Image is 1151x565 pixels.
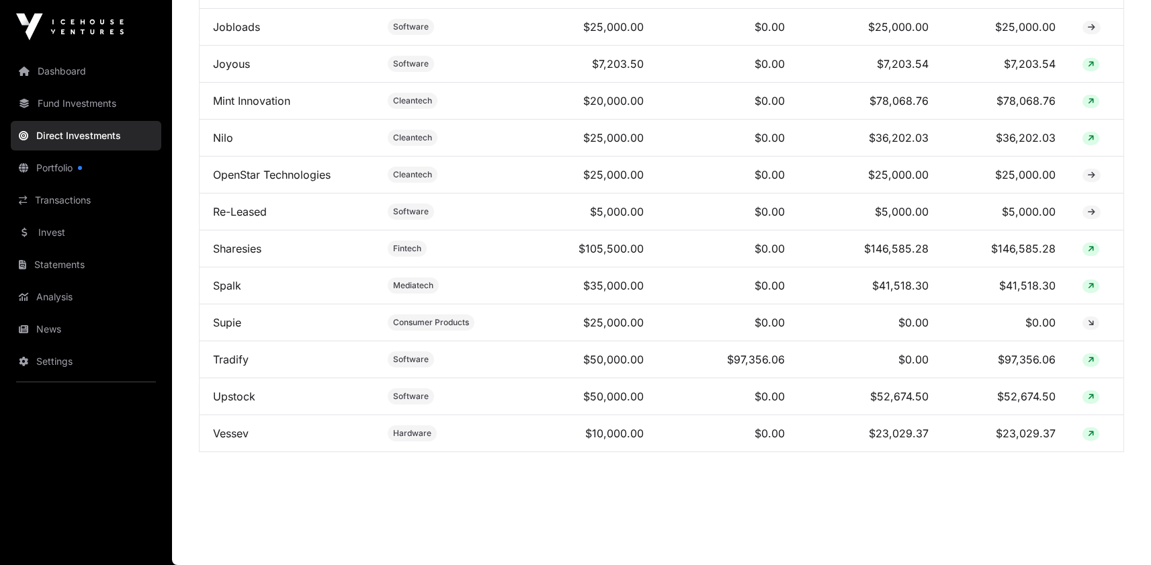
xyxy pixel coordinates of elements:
td: $52,674.50 [942,378,1069,415]
td: $0.00 [657,157,798,193]
a: Supie [213,316,241,329]
a: Mint Innovation [213,94,290,107]
iframe: Chat Widget [1084,501,1151,565]
td: $0.00 [657,267,798,304]
td: $78,068.76 [798,83,942,120]
span: Software [393,391,429,402]
a: Re-Leased [213,205,267,218]
span: Cleantech [393,169,432,180]
a: Direct Investments [11,121,161,150]
td: $5,000.00 [942,193,1069,230]
td: $78,068.76 [942,83,1069,120]
td: $146,585.28 [942,230,1069,267]
td: $7,203.50 [512,46,658,83]
td: $50,000.00 [512,341,658,378]
td: $0.00 [657,193,798,230]
a: Joyous [213,57,250,71]
span: Software [393,58,429,69]
td: $0.00 [657,415,798,452]
td: $41,518.30 [942,267,1069,304]
a: Statements [11,250,161,279]
span: Cleantech [393,132,432,143]
td: $23,029.37 [942,415,1069,452]
td: $97,356.06 [942,341,1069,378]
td: $36,202.03 [942,120,1069,157]
span: Software [393,21,429,32]
a: OpenStar Technologies [213,168,331,181]
a: Portfolio [11,153,161,183]
td: $0.00 [798,304,942,341]
a: News [11,314,161,344]
td: $23,029.37 [798,415,942,452]
td: $20,000.00 [512,83,658,120]
a: Upstock [213,390,255,403]
td: $0.00 [657,120,798,157]
td: $25,000.00 [942,157,1069,193]
td: $25,000.00 [798,157,942,193]
td: $7,203.54 [942,46,1069,83]
a: Dashboard [11,56,161,86]
td: $0.00 [798,341,942,378]
a: Tradify [213,353,249,366]
span: Cleantech [393,95,432,106]
td: $35,000.00 [512,267,658,304]
td: $36,202.03 [798,120,942,157]
td: $97,356.06 [657,341,798,378]
td: $25,000.00 [798,9,942,46]
td: $25,000.00 [512,304,658,341]
span: Software [393,206,429,217]
td: $5,000.00 [798,193,942,230]
a: Vessev [213,427,249,440]
span: Hardware [393,428,431,439]
td: $0.00 [657,304,798,341]
td: $25,000.00 [512,120,658,157]
td: $7,203.54 [798,46,942,83]
td: $52,674.50 [798,378,942,415]
td: $25,000.00 [512,157,658,193]
td: $0.00 [942,304,1069,341]
a: Sharesies [213,242,261,255]
a: Settings [11,347,161,376]
td: $105,500.00 [512,230,658,267]
img: Icehouse Ventures Logo [16,13,124,40]
a: Invest [11,218,161,247]
td: $0.00 [657,46,798,83]
td: $25,000.00 [512,9,658,46]
td: $146,585.28 [798,230,942,267]
td: $5,000.00 [512,193,658,230]
td: $10,000.00 [512,415,658,452]
span: Fintech [393,243,421,254]
td: $41,518.30 [798,267,942,304]
td: $0.00 [657,230,798,267]
td: $0.00 [657,9,798,46]
a: Spalk [213,279,241,292]
span: Software [393,354,429,365]
td: $50,000.00 [512,378,658,415]
a: Transactions [11,185,161,215]
span: Mediatech [393,280,433,291]
td: $0.00 [657,83,798,120]
a: Jobloads [213,20,260,34]
a: Analysis [11,282,161,312]
td: $25,000.00 [942,9,1069,46]
a: Fund Investments [11,89,161,118]
td: $0.00 [657,378,798,415]
span: Consumer Products [393,317,469,328]
a: Nilo [213,131,233,144]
